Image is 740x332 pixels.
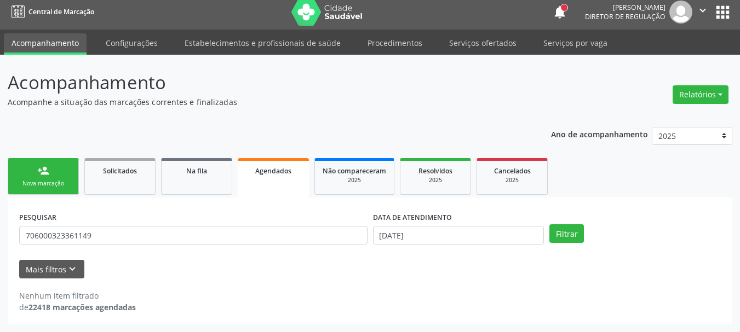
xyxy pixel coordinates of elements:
[373,226,544,244] input: Selecione um intervalo
[19,290,136,301] div: Nenhum item filtrado
[8,96,515,108] p: Acompanhe a situação das marcações correntes e finalizadas
[19,209,56,226] label: PESQUISAR
[485,176,540,184] div: 2025
[585,12,666,21] span: Diretor de regulação
[549,224,584,243] button: Filtrar
[255,166,291,176] span: Agendados
[669,1,692,24] img: img
[494,166,531,176] span: Cancelados
[373,209,452,226] label: DATA DE ATENDIMENTO
[8,69,515,96] p: Acompanhamento
[697,4,709,16] i: 
[713,3,732,22] button: apps
[4,33,87,55] a: Acompanhamento
[19,226,368,244] input: Nome, CNS
[28,302,136,312] strong: 22418 marcações agendadas
[408,176,463,184] div: 2025
[551,127,648,141] p: Ano de acompanhamento
[28,7,94,16] span: Central de Marcação
[323,176,386,184] div: 2025
[552,4,567,20] button: notifications
[323,166,386,176] span: Não compareceram
[66,263,78,275] i: keyboard_arrow_down
[441,33,524,53] a: Serviços ofertados
[177,33,348,53] a: Estabelecimentos e profissionais de saúde
[103,166,137,176] span: Solicitados
[19,301,136,313] div: de
[8,3,94,21] a: Central de Marcação
[98,33,165,53] a: Configurações
[37,165,49,177] div: person_add
[360,33,430,53] a: Procedimentos
[16,179,71,188] div: Nova marcação
[186,166,207,176] span: Na fila
[673,85,728,104] button: Relatórios
[692,1,713,24] button: 
[536,33,615,53] a: Serviços por vaga
[418,166,452,176] span: Resolvidos
[19,260,84,279] button: Mais filtroskeyboard_arrow_down
[585,3,666,12] div: [PERSON_NAME]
